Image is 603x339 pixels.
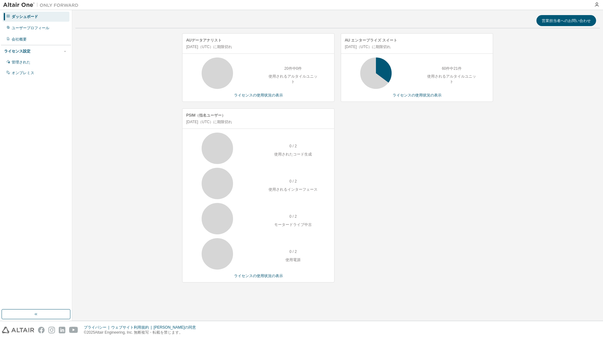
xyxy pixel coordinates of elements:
[393,93,442,97] font: ライセンスの使用状況の表示
[186,113,225,118] font: PSIM（指名ユーザー）
[269,74,318,84] font: 使用されるアルタイルユニット
[12,71,34,75] font: オンプレミス
[4,49,30,53] font: ライセンス設定
[198,120,214,124] font: （UTC）
[2,327,34,333] img: altair_logo.svg
[12,60,30,64] font: 管理された
[186,38,222,42] font: AUデータアナリスト
[345,38,397,42] font: AU エンタープライズ スイート
[95,330,183,335] font: Altair Engineering, Inc. 無断複写・転載を禁じます。
[38,327,45,333] img: facebook.svg
[234,93,283,97] font: ライセンスの使用状況の表示
[274,152,312,156] font: 使用されたコード生成
[48,327,55,333] img: instagram.svg
[357,45,372,49] font: （UTC）
[427,74,476,84] font: 使用されるアルタイルユニット
[274,222,312,227] font: モータードライブ中古
[69,327,78,333] img: youtube.svg
[213,45,232,49] font: に期限切れ
[12,14,38,19] font: ダッシュボード
[542,18,591,23] font: 営業担当者へのお問い合わせ
[12,37,27,41] font: 会社概要
[59,327,65,333] img: linkedin.svg
[442,66,462,71] font: 60件中21件
[84,330,87,335] font: ©
[84,325,106,330] font: プライバシー
[269,187,318,192] font: 使用されるインターフェース
[290,144,297,148] font: 0 / 2
[536,15,596,26] button: 営業担当者へのお問い合わせ
[290,179,297,183] font: 0 / 2
[154,325,196,330] font: [PERSON_NAME]の同意
[290,214,297,219] font: 0 / 2
[111,325,149,330] font: ウェブサイト利用規約
[198,45,214,49] font: （UTC）
[87,330,95,335] font: 2025
[234,274,283,278] font: ライセンスの使用状況の表示
[12,26,49,30] font: ユーザープロフィール
[213,120,232,124] font: に期限切れ
[372,45,391,49] font: に期限切れ
[285,258,301,262] font: 使用電源
[3,2,82,8] img: アルタイルワン
[345,45,357,49] font: [DATE]
[186,45,198,49] font: [DATE]
[186,120,198,124] font: [DATE]
[284,66,302,71] font: 20件中0件
[290,249,297,254] font: 0 / 2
